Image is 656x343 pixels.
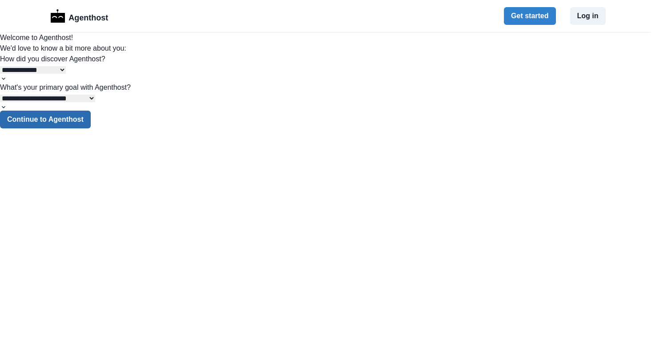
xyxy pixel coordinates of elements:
img: Logo [51,9,65,23]
button: Log in [570,7,606,25]
button: Get started [504,7,555,25]
a: LogoAgenthost [51,8,109,24]
p: Agenthost [68,8,108,24]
